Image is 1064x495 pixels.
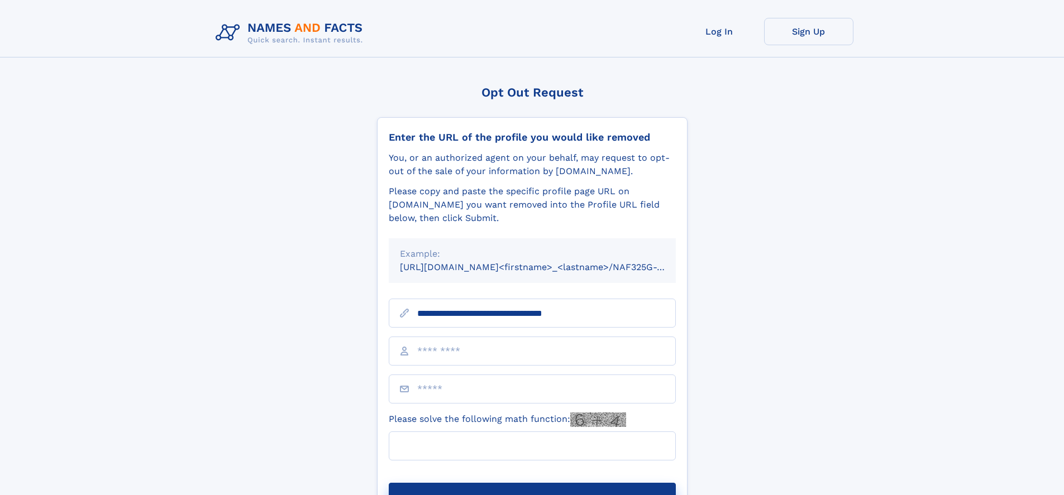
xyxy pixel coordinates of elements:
label: Please solve the following math function: [389,412,626,427]
div: Opt Out Request [377,85,688,99]
div: Please copy and paste the specific profile page URL on [DOMAIN_NAME] you want removed into the Pr... [389,185,676,225]
a: Log In [675,18,764,45]
div: Example: [400,247,665,261]
a: Sign Up [764,18,853,45]
div: You, or an authorized agent on your behalf, may request to opt-out of the sale of your informatio... [389,151,676,178]
img: Logo Names and Facts [211,18,372,48]
small: [URL][DOMAIN_NAME]<firstname>_<lastname>/NAF325G-xxxxxxxx [400,262,697,272]
div: Enter the URL of the profile you would like removed [389,131,676,143]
